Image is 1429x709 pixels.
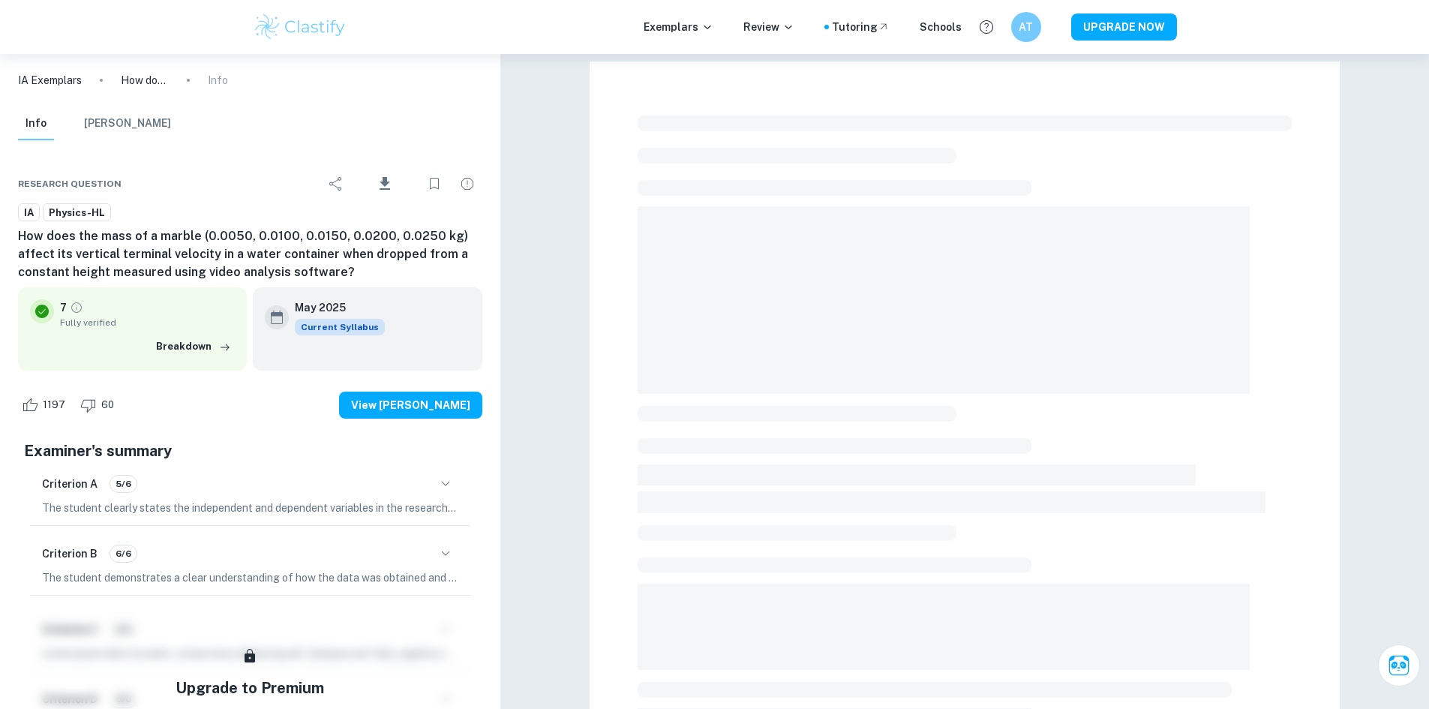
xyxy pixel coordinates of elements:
a: IA Exemplars [18,72,82,89]
p: Review [743,19,794,35]
span: 5/6 [110,477,137,491]
div: Dislike [77,393,122,417]
p: 7 [60,299,67,316]
h5: Upgrade to Premium [176,677,324,699]
div: Share [321,169,351,199]
span: IA [19,206,39,221]
button: Help and Feedback [974,14,999,40]
p: The student clearly states the independent and dependent variables in the research question but t... [42,500,458,516]
span: Current Syllabus [295,319,385,335]
div: Report issue [452,169,482,199]
a: Tutoring [832,19,890,35]
button: AT [1011,12,1041,42]
h6: May 2025 [295,299,373,316]
span: Fully verified [60,316,235,329]
a: Physics-HL [43,203,111,222]
a: Grade fully verified [70,301,83,314]
img: Clastify logo [253,12,348,42]
div: This exemplar is based on the current syllabus. Feel free to refer to it for inspiration/ideas wh... [295,319,385,335]
h6: How does the mass of a marble (0.0050, 0.0100, 0.0150, 0.0200, 0.0250 kg) affect its vertical ter... [18,227,482,281]
button: Breakdown [152,335,235,358]
button: View [PERSON_NAME] [339,392,482,419]
button: Info [18,107,54,140]
h6: AT [1017,19,1034,35]
h5: Examiner's summary [24,440,476,462]
span: 6/6 [110,547,137,560]
div: Like [18,393,74,417]
span: Physics-HL [44,206,110,221]
p: Info [208,72,228,89]
span: Research question [18,177,122,191]
span: 60 [93,398,122,413]
a: IA [18,203,40,222]
p: The student demonstrates a clear understanding of how the data was obtained and processed, as eac... [42,569,458,586]
div: Bookmark [419,169,449,199]
p: How does the mass of a marble (0.0050, 0.0100, 0.0150, 0.0200, 0.0250 kg) affect its vertical ter... [121,72,169,89]
h6: Criterion A [42,476,98,492]
p: Exemplars [644,19,713,35]
div: Download [354,164,416,203]
span: 1197 [35,398,74,413]
h6: Criterion B [42,545,98,562]
a: Schools [920,19,962,35]
button: UPGRADE NOW [1071,14,1177,41]
button: Ask Clai [1378,644,1420,686]
button: [PERSON_NAME] [84,107,171,140]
